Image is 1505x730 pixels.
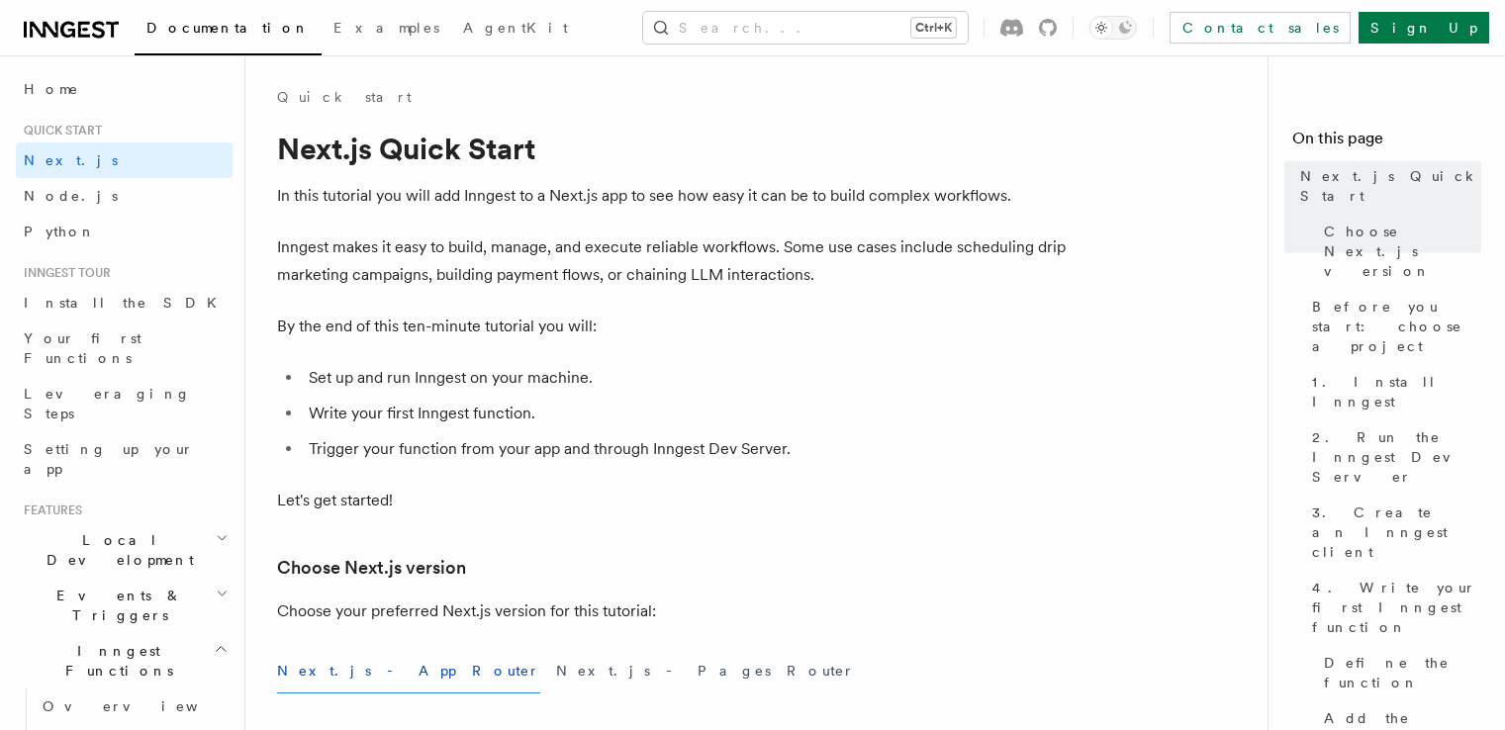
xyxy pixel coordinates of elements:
[277,597,1069,625] p: Choose your preferred Next.js version for this tutorial:
[1304,289,1481,364] a: Before you start: choose a project
[1089,16,1137,40] button: Toggle dark mode
[16,530,216,570] span: Local Development
[1312,297,1481,356] span: Before you start: choose a project
[16,142,233,178] a: Next.js
[1304,495,1481,570] a: 3. Create an Inngest client
[1312,372,1481,411] span: 1. Install Inngest
[1292,158,1481,214] a: Next.js Quick Start
[643,12,968,44] button: Search...Ctrl+K
[277,87,412,107] a: Quick start
[24,188,118,204] span: Node.js
[16,586,216,625] span: Events & Triggers
[24,295,229,311] span: Install the SDK
[1359,12,1489,44] a: Sign Up
[1324,653,1481,692] span: Define the function
[1304,419,1481,495] a: 2. Run the Inngest Dev Server
[277,649,540,693] button: Next.js - App Router
[16,376,233,431] a: Leveraging Steps
[16,178,233,214] a: Node.js
[322,6,451,53] a: Examples
[1312,578,1481,637] span: 4. Write your first Inngest function
[303,364,1069,392] li: Set up and run Inngest on your machine.
[16,265,111,281] span: Inngest tour
[451,6,580,53] a: AgentKit
[146,20,310,36] span: Documentation
[16,285,233,320] a: Install the SDK
[1316,214,1481,289] a: Choose Next.js version
[16,431,233,487] a: Setting up your app
[16,320,233,376] a: Your first Functions
[911,18,956,38] kbd: Ctrl+K
[24,330,141,366] span: Your first Functions
[16,641,214,681] span: Inngest Functions
[24,386,191,421] span: Leveraging Steps
[35,688,233,724] a: Overview
[16,522,233,578] button: Local Development
[16,214,233,249] a: Python
[1170,12,1351,44] a: Contact sales
[1312,427,1481,487] span: 2. Run the Inngest Dev Server
[1300,166,1481,206] span: Next.js Quick Start
[277,313,1069,340] p: By the end of this ten-minute tutorial you will:
[43,698,246,714] span: Overview
[303,435,1069,463] li: Trigger your function from your app and through Inngest Dev Server.
[1304,570,1481,645] a: 4. Write your first Inngest function
[24,79,79,99] span: Home
[333,20,439,36] span: Examples
[1324,222,1481,281] span: Choose Next.js version
[277,182,1069,210] p: In this tutorial you will add Inngest to a Next.js app to see how easy it can be to build complex...
[556,649,855,693] button: Next.js - Pages Router
[16,502,82,518] span: Features
[277,487,1069,514] p: Let's get started!
[277,233,1069,289] p: Inngest makes it easy to build, manage, and execute reliable workflows. Some use cases include sc...
[1316,645,1481,700] a: Define the function
[463,20,568,36] span: AgentKit
[1292,127,1481,158] h4: On this page
[16,123,102,138] span: Quick start
[303,400,1069,427] li: Write your first Inngest function.
[1304,364,1481,419] a: 1. Install Inngest
[16,578,233,633] button: Events & Triggers
[1312,502,1481,562] span: 3. Create an Inngest client
[135,6,322,55] a: Documentation
[24,441,194,477] span: Setting up your app
[16,71,233,107] a: Home
[16,633,233,688] button: Inngest Functions
[277,554,466,582] a: Choose Next.js version
[277,131,1069,166] h1: Next.js Quick Start
[24,152,118,168] span: Next.js
[24,224,96,239] span: Python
